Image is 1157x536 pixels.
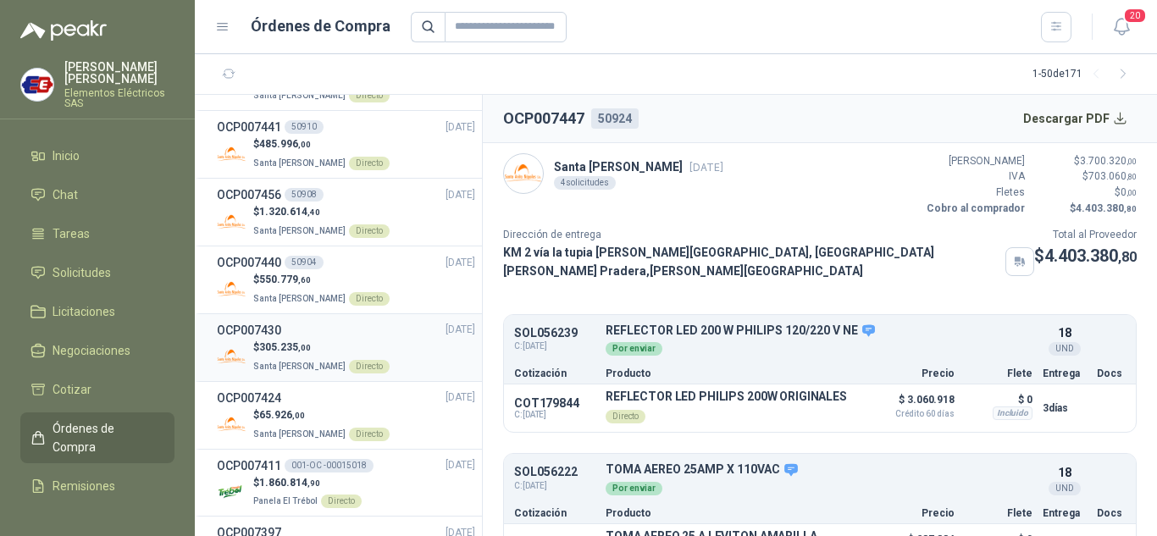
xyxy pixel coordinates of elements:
[1049,482,1081,495] div: UND
[446,457,475,473] span: [DATE]
[965,368,1032,379] p: Flete
[20,373,174,406] a: Cotizar
[514,340,595,353] span: C: [DATE]
[1014,102,1138,135] button: Descargar PDF
[64,88,174,108] p: Elementos Eléctricos SAS
[1058,463,1071,482] p: 18
[253,272,390,288] p: $
[217,253,281,272] h3: OCP007440
[349,157,390,170] div: Directo
[253,158,346,168] span: Santa [PERSON_NAME]
[606,462,1032,478] p: TOMA AEREO 25AMP X 110VAC
[993,406,1032,420] div: Incluido
[1058,323,1071,342] p: 18
[349,360,390,373] div: Directo
[253,91,346,100] span: Santa [PERSON_NAME]
[1106,12,1137,42] button: 20
[259,341,311,353] span: 305.235
[870,508,955,518] p: Precio
[554,176,616,190] div: 4 solicitudes
[53,380,91,399] span: Cotizar
[446,255,475,271] span: [DATE]
[349,224,390,238] div: Directo
[504,154,543,193] img: Company Logo
[1123,8,1147,24] span: 20
[20,218,174,250] a: Tareas
[503,107,584,130] h2: OCP007447
[53,185,78,204] span: Chat
[1121,186,1137,198] span: 0
[1049,342,1081,356] div: UND
[554,157,723,176] p: Santa [PERSON_NAME]
[285,188,324,202] div: 50908
[1097,368,1126,379] p: Docs
[1035,185,1137,201] p: $
[923,169,1025,185] p: IVA
[217,456,281,475] h3: OCP007411
[253,226,346,235] span: Santa [PERSON_NAME]
[217,456,475,510] a: OCP007411001-OC -00015018[DATE] Company Logo$1.860.814,90Panela El TrébolDirecto
[217,185,475,239] a: OCP00745650908[DATE] Company Logo$1.320.614,40Santa [PERSON_NAME]Directo
[20,334,174,367] a: Negociaciones
[1088,170,1137,182] span: 703.060
[53,302,115,321] span: Licitaciones
[1043,368,1087,379] p: Entrega
[349,428,390,441] div: Directo
[1043,398,1087,418] p: 3 días
[253,204,390,220] p: $
[307,207,320,217] span: ,40
[285,256,324,269] div: 50904
[514,410,595,420] span: C: [DATE]
[217,207,246,236] img: Company Logo
[870,368,955,379] p: Precio
[606,508,860,518] p: Producto
[503,227,1034,243] p: Dirección de entrega
[1127,188,1137,197] span: ,00
[591,108,639,129] div: 50924
[53,224,90,243] span: Tareas
[1032,61,1137,88] div: 1 - 50 de 171
[446,390,475,406] span: [DATE]
[217,321,281,340] h3: OCP007430
[64,61,174,85] p: [PERSON_NAME] [PERSON_NAME]
[514,508,595,518] p: Cotización
[53,146,80,165] span: Inicio
[446,187,475,203] span: [DATE]
[259,206,320,218] span: 1.320.614
[606,410,645,423] div: Directo
[1076,202,1137,214] span: 4.403.380
[259,274,311,285] span: 550.779
[1035,201,1137,217] p: $
[1043,508,1087,518] p: Entrega
[1035,153,1137,169] p: $
[307,478,320,488] span: ,90
[253,136,390,152] p: $
[1127,172,1137,181] span: ,80
[253,429,346,439] span: Santa [PERSON_NAME]
[514,327,595,340] p: SOL056239
[1124,204,1137,213] span: ,80
[514,368,595,379] p: Cotización
[251,14,390,38] h1: Órdenes de Compra
[349,292,390,306] div: Directo
[1127,157,1137,166] span: ,00
[349,89,390,102] div: Directo
[217,139,246,169] img: Company Logo
[1034,227,1137,243] p: Total al Proveedor
[253,496,318,506] span: Panela El Trébol
[217,321,475,374] a: OCP007430[DATE] Company Logo$305.235,00Santa [PERSON_NAME]Directo
[285,459,374,472] div: 001-OC -00015018
[514,479,595,493] span: C: [DATE]
[253,475,362,491] p: $
[217,389,281,407] h3: OCP007424
[53,419,158,456] span: Órdenes de Compra
[20,140,174,172] a: Inicio
[20,296,174,328] a: Licitaciones
[53,341,130,360] span: Negociaciones
[217,410,246,439] img: Company Logo
[217,478,246,507] img: Company Logo
[53,263,111,282] span: Solicitudes
[606,323,1032,339] p: REFLECTOR LED 200 W PHILIPS 120/220 V NE
[1118,249,1137,265] span: ,80
[21,69,53,101] img: Company Logo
